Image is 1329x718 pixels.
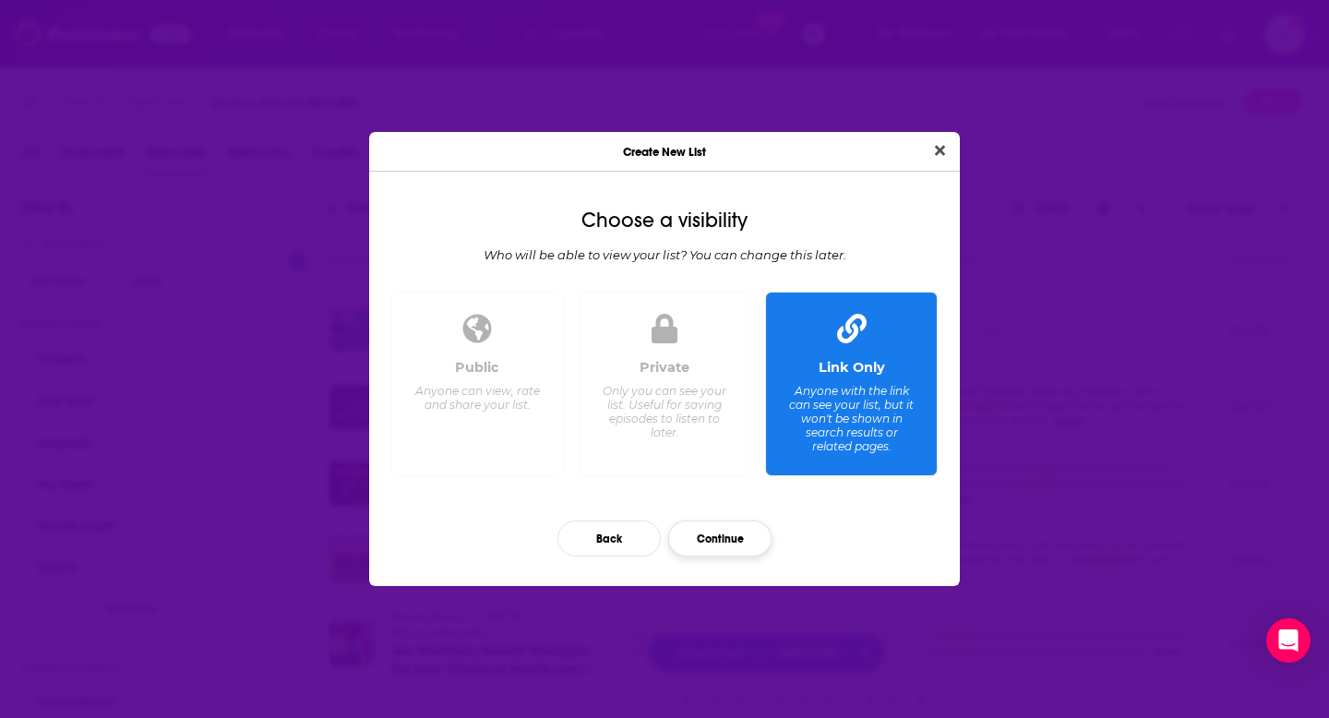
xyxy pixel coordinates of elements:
[384,247,945,262] div: Who will be able to view your list? You can change this later.
[455,359,499,376] div: Public
[601,384,727,439] div: Only you can see your list. Useful for saving episodes to listen to later.
[557,521,661,556] button: Back
[384,209,945,233] div: Choose a visibility
[819,359,885,376] div: Link Only
[668,521,772,556] button: Continue
[369,132,960,172] div: Create New List
[928,139,952,162] button: Close
[414,384,541,412] div: Anyone can view, rate and share your list.
[1266,618,1311,663] div: Open Intercom Messenger
[640,359,689,376] div: Private
[788,384,915,453] div: Anyone with the link can see your list, but it won't be shown in search results or related pages.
